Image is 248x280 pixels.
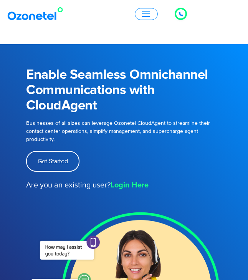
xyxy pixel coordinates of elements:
a: Login Here [111,179,149,191]
a: Get Started [26,151,79,172]
p: Businesses of all sizes can leverage Ozonetel CloudAgent to streamline their contact center opera... [26,119,210,143]
strong: Login Here [111,181,149,189]
span: Get Started [38,158,68,164]
p: Are you an existing user? [26,179,210,191]
h1: Enable Seamless Omnichannel Communications with CloudAgent [26,67,210,113]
